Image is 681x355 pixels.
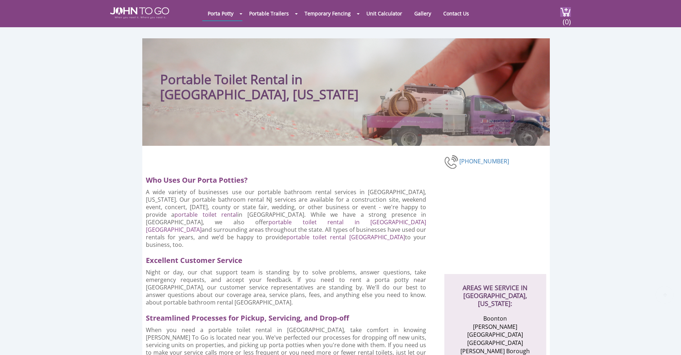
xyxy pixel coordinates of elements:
[459,157,509,165] a: [PHONE_NUMBER]
[146,252,433,265] h2: Excellent Customer Service
[299,6,356,20] a: Temporary Fencing
[146,269,426,306] p: Night or day, our chat support team is standing by to solve problems, answer questions, take emer...
[460,339,530,347] li: [GEOGRAPHIC_DATA]
[444,154,459,170] img: phone-number
[460,331,530,339] li: [GEOGRAPHIC_DATA]
[286,233,405,241] a: portable toilet rental [GEOGRAPHIC_DATA]
[560,7,571,17] img: cart a
[361,6,408,20] a: Unit Calculator
[438,6,474,20] a: Contact Us
[562,11,571,27] span: (0)
[460,323,530,331] li: [PERSON_NAME]
[460,315,530,323] li: Boonton
[160,53,391,102] h1: Portable Toilet Rental in [GEOGRAPHIC_DATA], [US_STATE]
[353,79,546,146] img: Truck
[146,218,426,234] a: portable toilet rental in [GEOGRAPHIC_DATA] [GEOGRAPHIC_DATA]
[146,188,426,249] p: A wide variety of businesses use our portable bathroom rental services in [GEOGRAPHIC_DATA], [US_...
[146,172,433,185] h2: Who Uses Our Porta Potties?
[244,6,294,20] a: Portable Trailers
[146,310,433,323] h2: Streamlined Processes for Pickup, Servicing, and Drop-off
[451,274,539,307] h2: AREAS WE SERVICE IN [GEOGRAPHIC_DATA], [US_STATE]:
[409,6,436,20] a: Gallery
[174,211,237,219] a: portable toilet rental
[110,7,169,19] img: JOHN to go
[202,6,239,20] a: Porta Potty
